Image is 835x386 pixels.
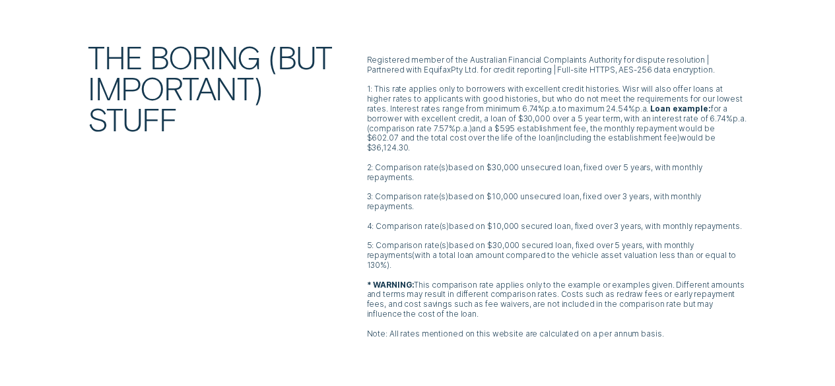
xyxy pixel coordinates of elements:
span: ) [469,124,471,133]
span: p.a. [545,104,558,113]
p: 5: Comparison rate s based on $30,000 secured loan, fixed over 5 years, with monthly repayments w... [366,241,747,270]
span: Pty [451,65,463,75]
span: Per Annum [545,104,558,113]
span: p.a. [733,114,747,123]
p: Registered member of the Australian Financial Complaints Authority for dispute resolution | Partn... [366,55,747,75]
span: ) [446,192,448,201]
span: ) [446,222,449,231]
span: Per Annum [733,114,747,123]
p: 1: This rate applies only to borrowers with excellent credit histories. Wisr will also offer loan... [366,84,747,153]
p: Note: All rates mentioned on this website are calculated on a per annum basis. [366,329,747,339]
span: P T Y [451,65,463,75]
span: ( [554,133,557,143]
span: ( [438,163,441,172]
p: 4: Comparison rate s based on $10,000 secured loan, fixed over 3 years, with monthly repayments. [366,222,747,232]
span: ( [439,222,442,231]
strong: * WARNING: [366,280,414,290]
span: ( [412,251,415,260]
h2: The boring (but important) stuff [83,41,362,135]
span: p.a. [635,104,649,113]
span: Ltd [464,65,477,75]
span: ( [439,241,442,250]
span: ( [366,124,369,133]
span: ( [438,192,441,201]
span: L T D [464,65,477,75]
p: 3: Comparison rate s based on $10,000 unsecured loan, fixed over 3 years, with monthly repayments. [366,192,747,212]
span: ) [677,133,680,143]
p: This comparison rate applies only to the example or examples given. Different amounts and terms m... [366,280,747,319]
span: p.a. [455,124,469,133]
span: Per Annum [635,104,649,113]
p: 2: Comparison rate s based on $30,000 unsecured loan, fixed over 5 years, with monthly repayments. [366,163,747,183]
span: ) [446,241,449,250]
span: ) [446,163,448,172]
strong: Loan example: [650,104,710,113]
span: ) [387,261,389,270]
span: Per Annum [455,124,469,133]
